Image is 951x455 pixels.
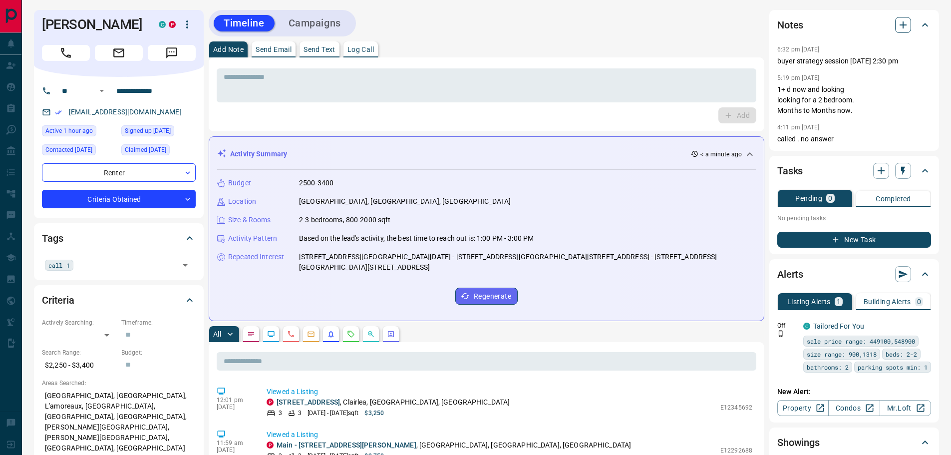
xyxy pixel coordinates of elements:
p: Areas Searched: [42,379,196,388]
p: All [213,331,221,338]
p: Building Alerts [864,298,911,305]
p: $3,250 [364,409,384,418]
span: Claimed [DATE] [125,145,166,155]
p: 6:32 pm [DATE] [777,46,820,53]
p: 11:59 am [217,440,252,447]
span: Signed up [DATE] [125,126,171,136]
div: Tags [42,226,196,250]
div: property.ca [267,442,274,449]
button: New Task [777,232,931,248]
a: Property [777,400,829,416]
p: 1 [837,298,841,305]
span: call 1 [48,260,70,270]
span: Call [42,45,90,61]
span: sale price range: 449100,548900 [807,336,915,346]
button: Timeline [214,15,275,31]
svg: Listing Alerts [327,330,335,338]
svg: Push Notification Only [777,330,784,337]
p: Location [228,196,256,207]
a: Main - [STREET_ADDRESS][PERSON_NAME] [277,441,416,449]
p: , Clairlea, [GEOGRAPHIC_DATA], [GEOGRAPHIC_DATA] [277,397,510,408]
svg: Emails [307,330,315,338]
h2: Tags [42,230,63,246]
p: [DATE] [217,404,252,411]
svg: Requests [347,330,355,338]
a: [EMAIL_ADDRESS][DOMAIN_NAME] [69,108,182,116]
p: [GEOGRAPHIC_DATA], [GEOGRAPHIC_DATA], [GEOGRAPHIC_DATA] [299,196,511,207]
p: 2500-3400 [299,178,333,188]
h2: Tasks [777,163,803,179]
p: 5:19 pm [DATE] [777,74,820,81]
p: Completed [876,195,911,202]
p: Log Call [347,46,374,53]
p: E12345692 [720,403,752,412]
p: Timeframe: [121,318,196,327]
p: Listing Alerts [787,298,831,305]
p: Viewed a Listing [267,430,752,440]
span: bathrooms: 2 [807,362,849,372]
p: 2-3 bedrooms, 800-2000 sqft [299,215,391,225]
div: Renter [42,163,196,182]
div: Sat Aug 16 2025 [42,144,116,158]
div: Alerts [777,262,931,286]
svg: Notes [247,330,255,338]
p: Search Range: [42,348,116,357]
div: Criteria Obtained [42,190,196,208]
h2: Showings [777,435,820,451]
svg: Lead Browsing Activity [267,330,275,338]
div: Showings [777,431,931,455]
a: Tailored For You [813,322,864,330]
p: 0 [828,195,832,202]
p: called . no answer [777,134,931,144]
h1: [PERSON_NAME] [42,16,144,32]
p: No pending tasks [777,211,931,226]
p: 3 [298,409,302,418]
div: Activity Summary< a minute ago [217,145,756,163]
span: Message [148,45,196,61]
p: Pending [795,195,822,202]
p: Based on the lead's activity, the best time to reach out is: 1:00 PM - 3:00 PM [299,233,534,244]
p: Activity Summary [230,149,287,159]
p: Activity Pattern [228,233,277,244]
div: Mon Aug 11 2025 [121,144,196,158]
a: Condos [828,400,880,416]
div: Criteria [42,288,196,312]
p: [DATE] - [DATE] sqft [308,409,358,418]
a: Mr.Loft [880,400,931,416]
span: beds: 2-2 [886,349,917,359]
p: Budget: [121,348,196,357]
p: Budget [228,178,251,188]
p: 3 [279,409,282,418]
div: Thu Aug 07 2025 [121,125,196,139]
p: [STREET_ADDRESS][GEOGRAPHIC_DATA][DATE] - [STREET_ADDRESS][GEOGRAPHIC_DATA][STREET_ADDRESS] - [ST... [299,252,756,273]
a: [STREET_ADDRESS] [277,398,340,406]
span: Active 1 hour ago [45,126,93,136]
svg: Agent Actions [387,330,395,338]
p: < a minute ago [700,150,742,159]
p: 0 [917,298,921,305]
svg: Calls [287,330,295,338]
div: property.ca [169,21,176,28]
span: parking spots min: 1 [858,362,928,372]
p: 4:11 pm [DATE] [777,124,820,131]
p: New Alert: [777,387,931,397]
span: Email [95,45,143,61]
p: , [GEOGRAPHIC_DATA], [GEOGRAPHIC_DATA], [GEOGRAPHIC_DATA] [277,440,631,451]
button: Campaigns [279,15,351,31]
div: Tasks [777,159,931,183]
p: $2,250 - $3,400 [42,357,116,374]
div: Notes [777,13,931,37]
button: Regenerate [455,288,518,305]
h2: Notes [777,17,803,33]
p: 1+ d now and looking looking for a 2 bedroom. Months to Months now. [777,84,931,116]
p: Off [777,321,797,330]
p: [DATE] [217,447,252,454]
h2: Alerts [777,266,803,282]
p: buyer strategy session [DATE] 2:30 pm [777,56,931,66]
span: size range: 900,1318 [807,349,877,359]
div: condos.ca [803,323,810,330]
p: E12292688 [720,446,752,455]
p: Actively Searching: [42,318,116,327]
div: property.ca [267,399,274,406]
h2: Criteria [42,292,74,308]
